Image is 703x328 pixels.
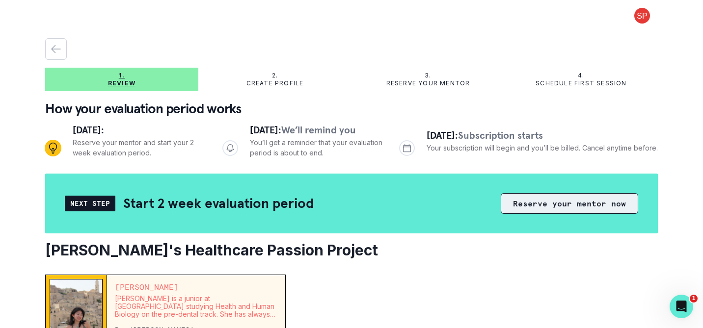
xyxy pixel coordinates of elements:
span: We’ll remind you [281,124,356,136]
button: Reserve your mentor now [501,193,638,214]
p: 4. [578,72,584,79]
span: [DATE]: [427,129,458,142]
span: [DATE]: [73,124,104,136]
p: 3. [425,72,431,79]
span: 1 [690,295,698,303]
p: Your subscription will begin and you’ll be billed. Cancel anytime before. [427,143,658,153]
iframe: Intercom live chat [670,295,693,318]
h2: [PERSON_NAME]'s Healthcare Passion Project [45,241,658,259]
p: Schedule first session [536,79,626,87]
p: Reserve your mentor and start your 2 week evaluation period. [73,137,207,158]
p: How your evaluation period works [45,99,658,119]
p: [PERSON_NAME] [115,283,277,291]
p: Reserve your mentor [386,79,470,87]
div: Progress [45,123,658,174]
p: You’ll get a reminder that your evaluation period is about to end. [250,137,384,158]
p: 2. [272,72,278,79]
p: Review [108,79,135,87]
button: profile picture [626,8,658,24]
span: Subscription starts [458,129,543,142]
h2: Start 2 week evaluation period [123,195,314,212]
p: 1. [119,72,125,79]
span: [DATE]: [250,124,281,136]
p: Create profile [246,79,304,87]
p: [PERSON_NAME] is a junior at [GEOGRAPHIC_DATA] studying Health and Human Biology on the pre-denta... [115,295,277,318]
div: Next Step [65,196,115,211]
